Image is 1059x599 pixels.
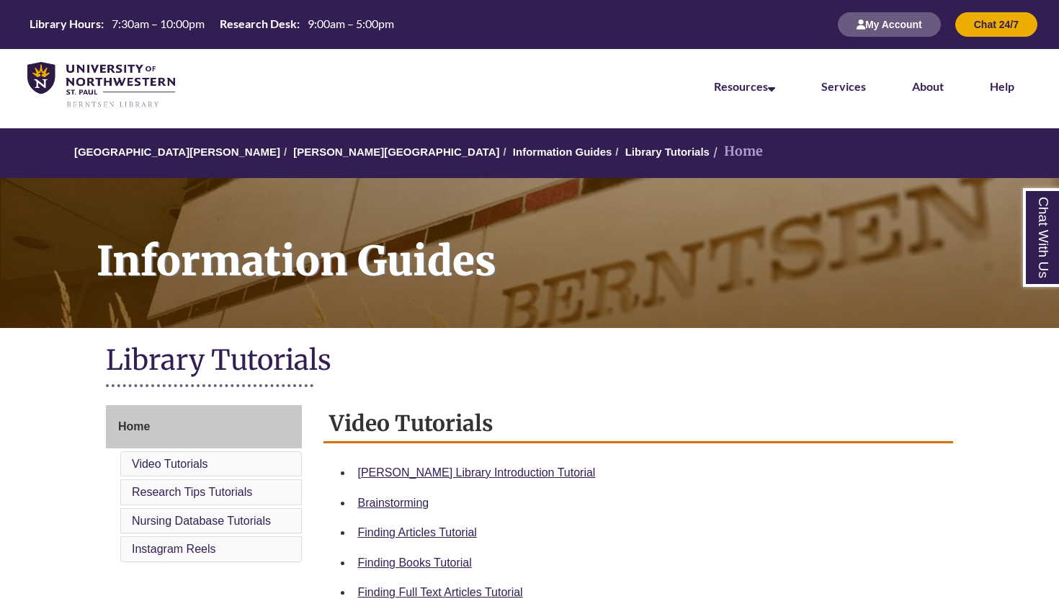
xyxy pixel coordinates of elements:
[838,12,941,37] button: My Account
[81,178,1059,309] h1: Information Guides
[112,17,205,30] span: 7:30am – 10:00pm
[293,146,499,158] a: [PERSON_NAME][GEOGRAPHIC_DATA]
[513,146,612,158] a: Information Guides
[118,420,150,432] span: Home
[323,405,954,443] h2: Video Tutorials
[24,16,400,32] table: Hours Today
[358,556,472,569] a: Finding Books Tutorial
[214,16,302,32] th: Research Desk:
[821,79,866,93] a: Services
[955,18,1037,30] a: Chat 24/7
[714,79,775,93] a: Resources
[912,79,944,93] a: About
[132,543,216,555] a: Instagram Reels
[132,486,252,498] a: Research Tips Tutorials
[358,526,477,538] a: Finding Articles Tutorial
[106,342,953,381] h1: Library Tutorials
[990,79,1014,93] a: Help
[358,466,596,479] a: [PERSON_NAME] Library Introduction Tutorial
[358,497,429,509] a: Brainstorming
[106,405,302,565] div: Guide Page Menu
[838,18,941,30] a: My Account
[710,141,763,162] li: Home
[27,62,175,109] img: UNWSP Library Logo
[132,515,271,527] a: Nursing Database Tutorials
[625,146,710,158] a: Library Tutorials
[24,16,400,33] a: Hours Today
[24,16,106,32] th: Library Hours:
[308,17,394,30] span: 9:00am – 5:00pm
[358,586,523,598] a: Finding Full Text Articles Tutorial
[106,405,302,448] a: Home
[132,458,208,470] a: Video Tutorials
[74,146,280,158] a: [GEOGRAPHIC_DATA][PERSON_NAME]
[955,12,1037,37] button: Chat 24/7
